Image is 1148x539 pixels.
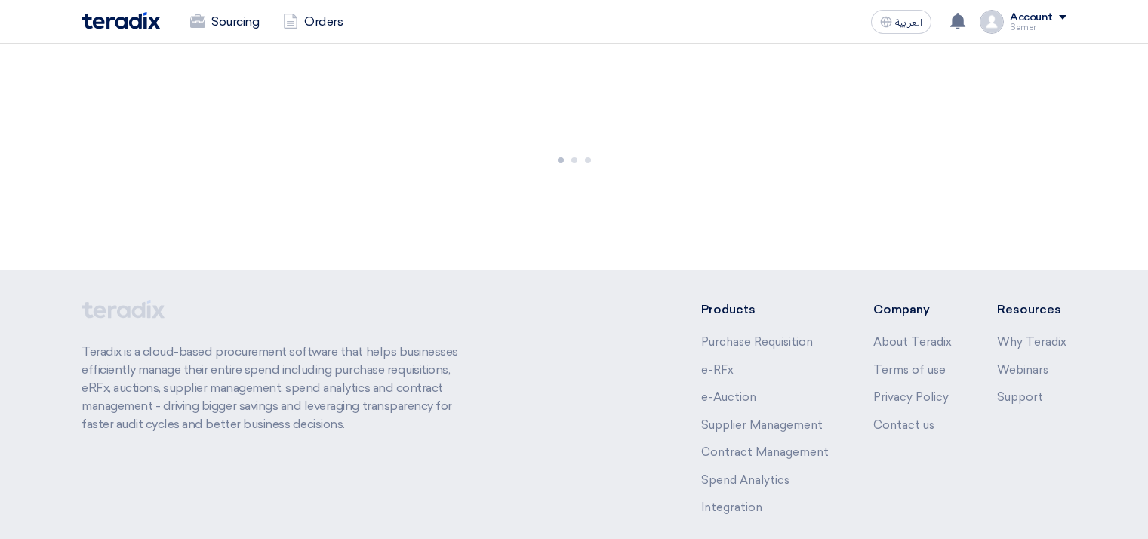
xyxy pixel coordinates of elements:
a: Supplier Management [701,418,823,432]
a: e-Auction [701,390,756,404]
a: Privacy Policy [873,390,949,404]
a: Terms of use [873,363,946,377]
a: Webinars [997,363,1048,377]
span: العربية [895,17,922,28]
a: Contract Management [701,445,829,459]
a: Integration [701,500,762,514]
a: Spend Analytics [701,473,789,487]
a: About Teradix [873,335,952,349]
li: Products [701,300,829,319]
li: Company [873,300,952,319]
img: Teradix logo [82,12,160,29]
div: Samer [1010,23,1066,32]
a: Why Teradix [997,335,1066,349]
a: Contact us [873,418,934,432]
div: Account [1010,11,1053,24]
a: Purchase Requisition [701,335,813,349]
p: Teradix is a cloud-based procurement software that helps businesses efficiently manage their enti... [82,343,476,433]
a: Sourcing [178,5,271,38]
button: العربية [871,10,931,34]
img: profile_test.png [980,10,1004,34]
li: Resources [997,300,1066,319]
a: Orders [271,5,355,38]
a: Support [997,390,1043,404]
a: e-RFx [701,363,734,377]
